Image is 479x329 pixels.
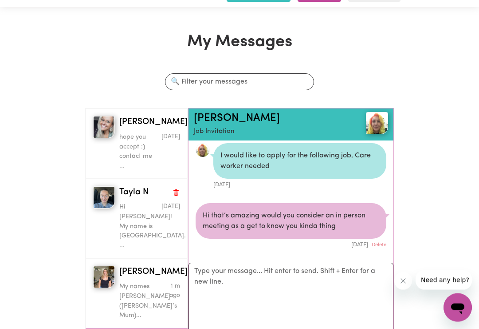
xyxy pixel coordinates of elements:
img: Bianca T [93,266,115,289]
span: [PERSON_NAME] [119,266,188,279]
div: I would like to apply for the following job, Care worker needed [213,144,386,179]
div: [DATE] [213,179,386,189]
iframe: Message from company [416,270,472,290]
iframe: Button to launch messaging window [444,293,472,322]
span: [PERSON_NAME] [119,116,188,129]
a: [PERSON_NAME] [194,113,280,124]
img: View Antonia P's profile [366,112,388,135]
div: [DATE] [196,239,386,249]
span: Message sent on August 0, 2025 [161,204,180,210]
h1: My Messages [85,32,394,53]
button: Delete [372,242,386,249]
button: Tayla NTayla NDelete conversationHi [PERSON_NAME]! My name is [GEOGRAPHIC_DATA]. ...Message sent ... [86,179,188,259]
a: Antonia P [356,112,388,135]
p: hope you accept :) contact me ... [119,133,160,171]
button: Delete conversation [172,187,180,199]
img: F3FB054A852B01E213E2442A67FB59D7_avatar_blob [196,144,210,158]
button: Julia B[PERSON_NAME]Delete conversationhope you accept :) contact me ...Message sent on August 4,... [86,109,188,179]
a: View Antonia P's profile [196,144,210,158]
img: Julia B [93,116,115,139]
input: 🔍 Filter your messages [165,74,314,91]
p: My names [PERSON_NAME] ([PERSON_NAME]’s Mum)... [119,282,160,321]
span: Tayla N [119,187,149,200]
span: Message sent on August 4, 2025 [161,134,180,140]
img: Tayla N [93,187,115,209]
div: Hi that’s amazing would you consider an in person meeting as a get to know you kinda thing [196,204,386,239]
span: Message sent on September 1, 2025 [169,284,180,298]
p: Job Invitation [194,127,356,137]
iframe: Close message [394,272,412,290]
p: Hi [PERSON_NAME]! My name is [GEOGRAPHIC_DATA]. ... [119,203,160,251]
button: Bianca T[PERSON_NAME]Delete conversationMy names [PERSON_NAME] ([PERSON_NAME]’s Mum)...Message se... [86,259,188,329]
